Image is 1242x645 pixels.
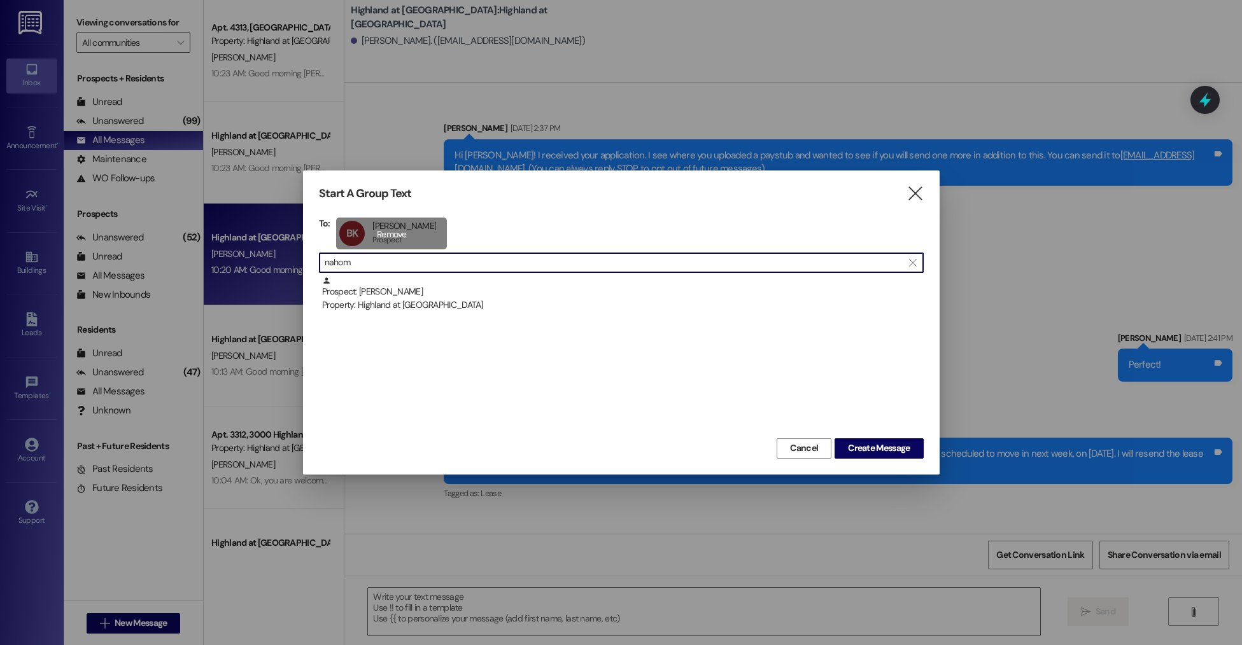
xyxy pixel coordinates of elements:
[319,186,412,201] h3: Start A Group Text
[903,253,923,272] button: Clear text
[319,218,330,229] h3: To:
[835,438,923,459] button: Create Message
[848,441,910,455] span: Create Message
[909,258,916,268] i: 
[790,441,818,455] span: Cancel
[325,254,903,272] input: Search for any contact or apartment
[322,276,924,312] div: Prospect: [PERSON_NAME]
[322,298,924,312] div: Property: Highland at [GEOGRAPHIC_DATA]
[319,276,924,308] div: Prospect: [PERSON_NAME]Property: Highland at [GEOGRAPHIC_DATA]
[777,438,831,459] button: Cancel
[907,187,924,200] i: 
